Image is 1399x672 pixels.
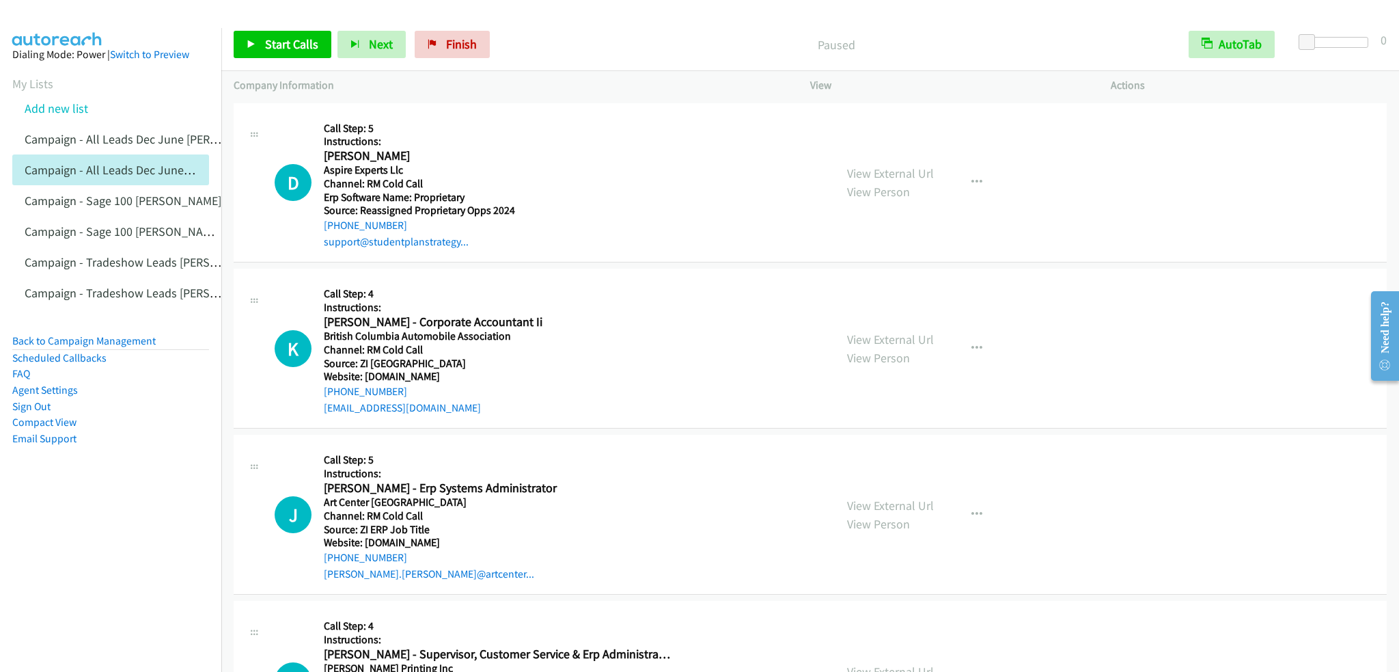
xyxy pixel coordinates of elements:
h5: Call Step: 5 [324,122,674,135]
a: support@studentplanstrategy... [324,235,469,248]
div: The call is yet to be attempted [275,164,311,201]
a: Switch to Preview [110,48,189,61]
p: Actions [1111,77,1387,94]
h2: [PERSON_NAME] - Supervisor, Customer Service & Erp Administrator [324,647,674,662]
h1: D [275,164,311,201]
span: Start Calls [265,36,318,52]
a: View Person [847,350,910,366]
p: Company Information [234,77,786,94]
a: Agent Settings [12,384,78,397]
div: The call is yet to be attempted [275,496,311,533]
button: Next [337,31,406,58]
a: [PERSON_NAME].[PERSON_NAME]@artcenter... [324,567,534,580]
h5: Art Center [GEOGRAPHIC_DATA] [324,496,674,509]
h1: K [275,330,311,367]
a: Campaign - Sage 100 [PERSON_NAME] Cloned [25,224,261,239]
h5: Erp Software Name: Proprietary [324,191,674,204]
h5: Instructions: [324,467,674,481]
h5: British Columbia Automobile Association [324,330,674,343]
h5: Call Step: 4 [324,287,674,301]
a: Email Support [12,432,77,445]
a: Campaign - Tradeshow Leads [PERSON_NAME] [25,254,266,270]
h5: Source: ZI ERP Job Title [324,523,674,537]
a: View External Url [847,332,934,347]
span: Next [369,36,393,52]
a: Add new list [25,100,88,116]
p: Paused [508,36,1164,54]
h5: Website: [DOMAIN_NAME] [324,370,674,384]
button: AutoTab [1189,31,1275,58]
a: Sign Out [12,400,51,413]
h5: Instructions: [324,135,674,148]
a: View Person [847,184,910,200]
a: Campaign - Tradeshow Leads [PERSON_NAME] Cloned [25,285,305,301]
h2: [PERSON_NAME] [324,148,674,164]
h5: Website: [DOMAIN_NAME] [324,536,674,550]
h5: Aspire Experts Llc [324,163,674,177]
a: Campaign - All Leads Dec June [PERSON_NAME] Cloned [25,162,312,178]
h5: Call Step: 4 [324,619,674,633]
h5: Channel: RM Cold Call [324,343,674,357]
a: Finish [415,31,490,58]
a: Compact View [12,416,77,429]
h1: J [275,496,311,533]
h2: [PERSON_NAME] - Erp Systems Administrator [324,481,674,496]
a: View External Url [847,498,934,513]
div: Dialing Mode: Power | [12,46,209,63]
a: Scheduled Callbacks [12,351,107,364]
a: [PHONE_NUMBER] [324,385,407,398]
h5: Source: ZI [GEOGRAPHIC_DATA] [324,357,674,371]
a: Start Calls [234,31,331,58]
a: My Lists [12,76,53,92]
a: Campaign - Sage 100 [PERSON_NAME] [25,193,221,209]
a: [PHONE_NUMBER] [324,219,407,232]
a: Campaign - All Leads Dec June [PERSON_NAME] [25,131,273,147]
h5: Call Step: 5 [324,453,674,467]
a: View Person [847,516,910,532]
h2: [PERSON_NAME] - Corporate Accountant Ii [324,314,674,330]
div: Delay between calls (in seconds) [1305,37,1368,48]
h5: Instructions: [324,301,674,314]
p: View [810,77,1086,94]
div: 0 [1381,31,1387,49]
h5: Channel: RM Cold Call [324,177,674,191]
a: Back to Campaign Management [12,334,156,347]
span: Finish [446,36,477,52]
h5: Channel: RM Cold Call [324,509,674,523]
a: View External Url [847,165,934,181]
a: [EMAIL_ADDRESS][DOMAIN_NAME] [324,401,481,414]
iframe: Resource Center [1360,282,1399,390]
h5: Instructions: [324,633,674,647]
h5: Source: Reassigned Proprietary Opps 2024 [324,204,674,217]
a: [PHONE_NUMBER] [324,551,407,564]
div: The call is yet to be attempted [275,330,311,367]
a: FAQ [12,367,30,380]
